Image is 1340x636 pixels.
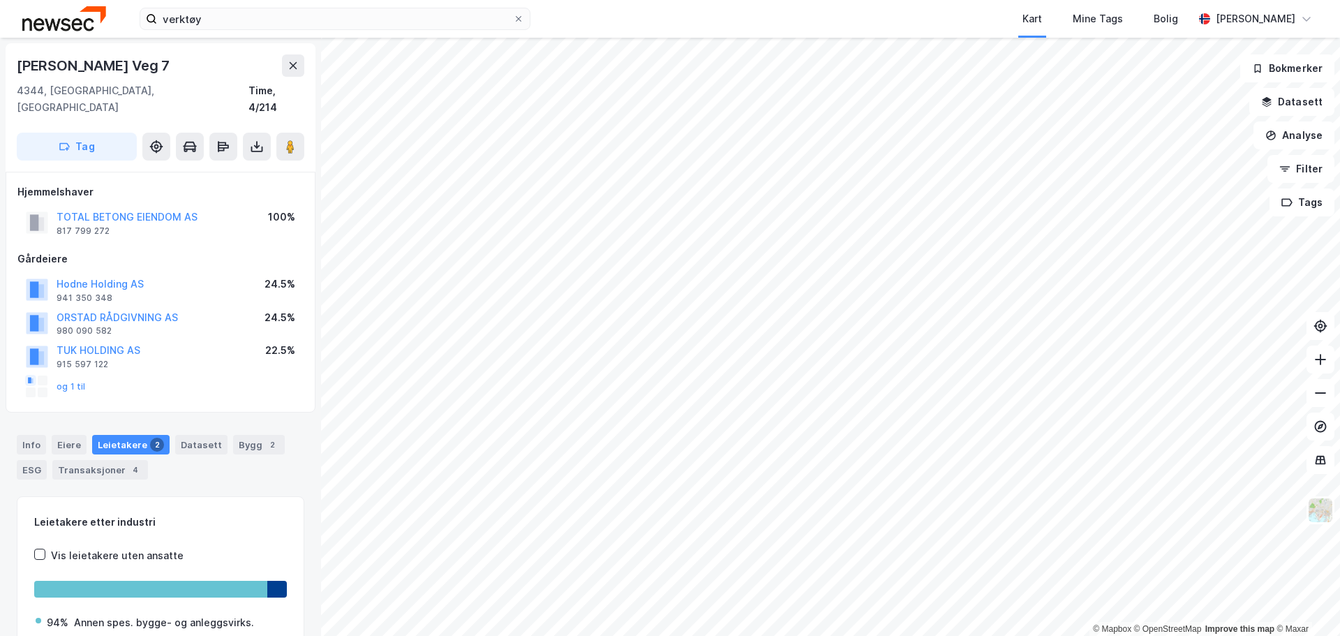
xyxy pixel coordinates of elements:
div: 2 [265,438,279,452]
div: 941 350 348 [57,293,112,304]
button: Filter [1267,155,1334,183]
div: Leietakere [92,435,170,454]
div: Eiere [52,435,87,454]
img: Z [1307,497,1334,524]
button: Analyse [1253,121,1334,149]
div: Mine Tags [1073,10,1123,27]
div: Kart [1022,10,1042,27]
a: Mapbox [1093,624,1131,634]
div: 4344, [GEOGRAPHIC_DATA], [GEOGRAPHIC_DATA] [17,82,248,116]
img: newsec-logo.f6e21ccffca1b3a03d2d.png [22,6,106,31]
div: 817 799 272 [57,225,110,237]
div: Vis leietakere uten ansatte [51,547,184,564]
div: [PERSON_NAME] [1216,10,1295,27]
div: 4 [128,463,142,477]
div: 22.5% [265,342,295,359]
div: 100% [268,209,295,225]
iframe: Chat Widget [1270,569,1340,636]
div: [PERSON_NAME] Veg 7 [17,54,172,77]
div: Time, 4/214 [248,82,304,116]
div: ESG [17,460,47,480]
button: Datasett [1249,88,1334,116]
button: Tags [1270,188,1334,216]
div: Gårdeiere [17,251,304,267]
button: Tag [17,133,137,161]
div: 24.5% [265,276,295,293]
div: Bygg [233,435,285,454]
div: 24.5% [265,309,295,326]
div: 915 597 122 [57,359,108,370]
div: 94% [47,614,68,631]
button: Bokmerker [1240,54,1334,82]
div: Kontrollprogram for chat [1270,569,1340,636]
a: Improve this map [1205,624,1274,634]
div: Leietakere etter industri [34,514,287,531]
a: OpenStreetMap [1134,624,1202,634]
div: Transaksjoner [52,460,148,480]
div: 2 [150,438,164,452]
div: Info [17,435,46,454]
div: Annen spes. bygge- og anleggsvirks. [74,614,254,631]
div: 980 090 582 [57,325,112,337]
div: Hjemmelshaver [17,184,304,200]
div: Bolig [1154,10,1178,27]
div: Datasett [175,435,228,454]
input: Søk på adresse, matrikkel, gårdeiere, leietakere eller personer [157,8,513,29]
